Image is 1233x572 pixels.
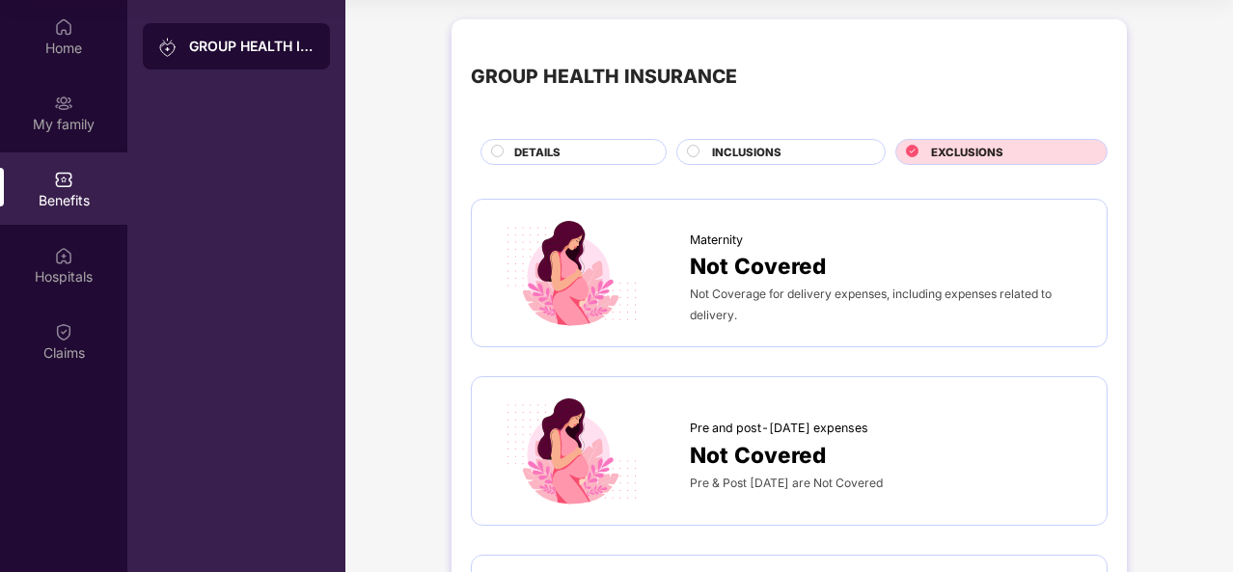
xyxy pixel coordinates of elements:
[54,322,73,341] img: svg+xml;base64,PHN2ZyBpZD0iQ2xhaW0iIHhtbG5zPSJodHRwOi8vd3d3LnczLm9yZy8yMDAwL3N2ZyIgd2lkdGg9IjIwIi...
[54,94,73,113] img: svg+xml;base64,PHN2ZyB3aWR0aD0iMjAiIGhlaWdodD0iMjAiIHZpZXdCb3g9IjAgMCAyMCAyMCIgZmlsbD0ibm9uZSIgeG...
[471,62,737,92] div: GROUP HEALTH INSURANCE
[690,249,826,283] span: Not Covered
[54,170,73,189] img: svg+xml;base64,PHN2ZyBpZD0iQmVuZWZpdHMiIHhtbG5zPSJodHRwOi8vd3d3LnczLm9yZy8yMDAwL3N2ZyIgd2lkdGg9Ij...
[690,419,868,438] span: Pre and post-[DATE] expenses
[514,144,561,161] span: DETAILS
[189,37,315,56] div: GROUP HEALTH INSURANCE
[931,144,1003,161] span: EXCLUSIONS
[54,17,73,37] img: svg+xml;base64,PHN2ZyBpZD0iSG9tZSIgeG1sbnM9Imh0dHA6Ly93d3cudzMub3JnLzIwMDAvc3ZnIiB3aWR0aD0iMjAiIG...
[712,144,781,161] span: INCLUSIONS
[54,246,73,265] img: svg+xml;base64,PHN2ZyBpZD0iSG9zcGl0YWxzIiB4bWxucz0iaHR0cDovL3d3dy53My5vcmcvMjAwMC9zdmciIHdpZHRoPS...
[158,38,178,57] img: svg+xml;base64,PHN2ZyB3aWR0aD0iMjAiIGhlaWdodD0iMjAiIHZpZXdCb3g9IjAgMCAyMCAyMCIgZmlsbD0ibm9uZSIgeG...
[690,286,1052,322] span: Not Coverage for delivery expenses, including expenses related to delivery.
[491,219,647,328] img: icon
[491,396,647,505] img: icon
[690,231,743,250] span: Maternity
[690,476,883,490] span: Pre & Post [DATE] are Not Covered
[690,438,826,472] span: Not Covered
